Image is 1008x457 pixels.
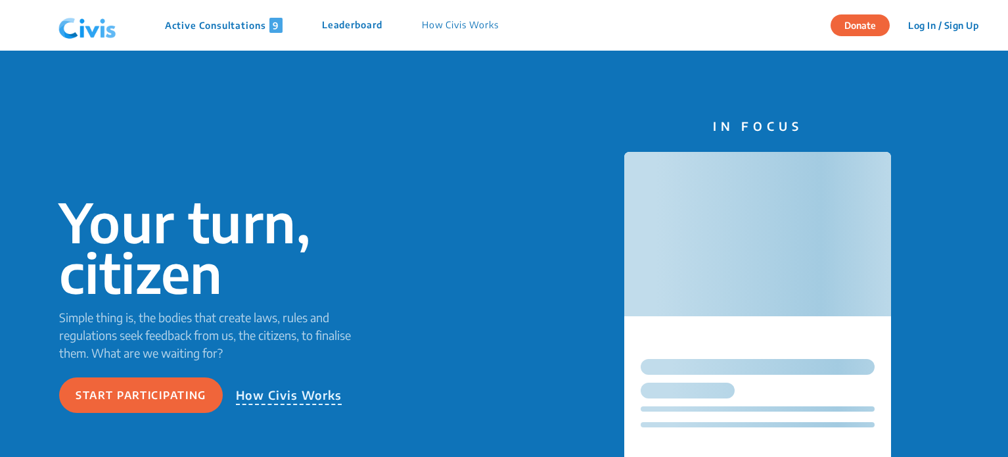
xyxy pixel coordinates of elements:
[831,18,900,31] a: Donate
[831,14,890,36] button: Donate
[322,18,382,33] p: Leaderboard
[165,18,283,33] p: Active Consultations
[236,386,342,405] p: How Civis Works
[269,18,283,33] span: 9
[900,15,987,36] button: Log In / Sign Up
[59,197,371,298] p: Your turn, citizen
[59,377,223,413] button: Start participating
[53,6,122,45] img: navlogo.png
[624,117,891,135] p: IN FOCUS
[59,308,371,362] p: Simple thing is, the bodies that create laws, rules and regulations seek feedback from us, the ci...
[422,18,499,33] p: How Civis Works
